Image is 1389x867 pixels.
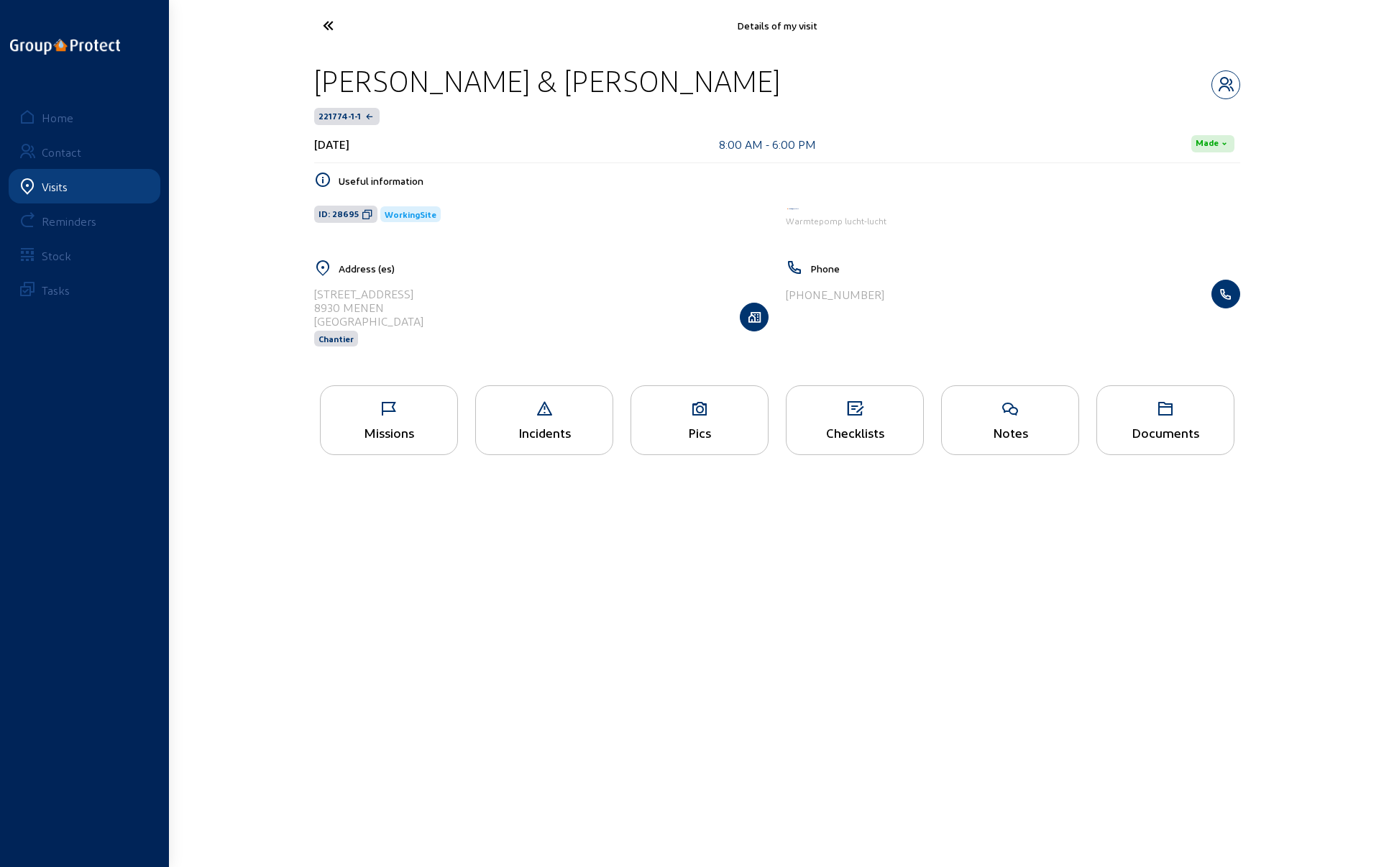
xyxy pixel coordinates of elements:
span: ID: 28695 [318,208,359,220]
div: Incidents [476,425,613,440]
img: logo-oneline.png [10,39,120,55]
div: [STREET_ADDRESS] [314,287,423,301]
span: Made [1196,138,1219,150]
div: Tasks [42,283,70,297]
a: Visits [9,169,160,203]
div: Visits [42,180,68,193]
a: Tasks [9,272,160,307]
div: [PHONE_NUMBER] [786,288,884,301]
div: Contact [42,145,81,159]
a: Stock [9,238,160,272]
div: 8930 MENEN [314,301,423,314]
span: Chantier [318,334,354,344]
div: Notes [942,425,1078,440]
div: Documents [1097,425,1234,440]
div: Stock [42,249,71,262]
h5: Address (es) [339,262,769,275]
h5: Useful information [339,175,1240,187]
div: 8:00 AM - 6:00 PM [719,137,816,151]
div: Missions [321,425,457,440]
a: Home [9,100,160,134]
div: Reminders [42,214,96,228]
a: Reminders [9,203,160,238]
span: 221774-1-1 [318,111,361,122]
span: WorkingSite [385,209,436,219]
img: Energy Protect HVAC [786,207,800,211]
a: Contact [9,134,160,169]
div: Home [42,111,73,124]
span: Warmtepomp lucht-lucht [786,216,886,226]
div: [DATE] [314,137,349,151]
div: Checklists [787,425,923,440]
div: Details of my visit [461,19,1094,32]
div: Pics [631,425,768,440]
h5: Phone [810,262,1240,275]
div: [PERSON_NAME] & [PERSON_NAME] [314,63,780,99]
div: [GEOGRAPHIC_DATA] [314,314,423,328]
